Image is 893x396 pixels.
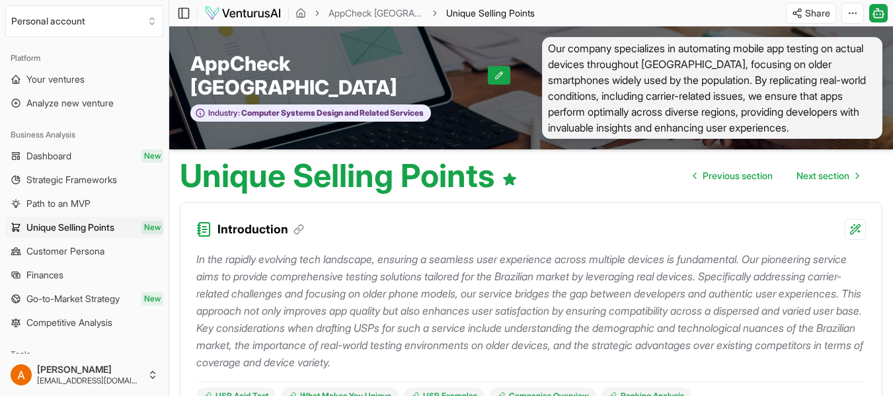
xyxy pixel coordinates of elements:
a: DashboardNew [5,145,163,167]
div: Platform [5,48,163,69]
img: ACg8ocLo2YqbDyXwm31vU8l9U9iwBTV5Gdb82VirKzt35Ha_vjr6Qg=s96-c [11,364,32,385]
div: Tools [5,344,163,365]
a: Competitive Analysis [5,312,163,333]
span: Path to an MVP [26,197,91,210]
button: Select an organization [5,5,163,37]
a: AppCheck [GEOGRAPHIC_DATA] [329,7,424,20]
span: [PERSON_NAME] [37,364,142,376]
a: Finances [5,264,163,286]
span: Our company specializes in automating mobile app testing on actual devices throughout [GEOGRAPHIC... [542,37,883,139]
span: Dashboard [26,149,71,163]
p: In the rapidly evolving tech landscape, ensuring a seamless user experience across multiple devic... [196,251,866,371]
span: Computer Systems Design and Related Services [240,108,424,118]
a: Go to previous page [683,163,783,189]
a: Go-to-Market StrategyNew [5,288,163,309]
span: Your ventures [26,73,85,86]
a: Customer Persona [5,241,163,262]
h1: Unique Selling Points [180,160,518,192]
span: Customer Persona [26,245,104,258]
span: Next section [796,169,849,182]
span: Go-to-Market Strategy [26,292,120,305]
a: Go to next page [786,163,869,189]
span: Strategic Frameworks [26,173,117,186]
h3: Introduction [217,220,304,239]
button: Industry:Computer Systems Design and Related Services [190,104,431,122]
span: Competitive Analysis [26,316,112,329]
span: Unique Selling Points [446,7,535,19]
span: Analyze new venture [26,97,114,110]
button: [PERSON_NAME][EMAIL_ADDRESS][DOMAIN_NAME] [5,359,163,391]
img: logo [204,5,282,21]
span: New [141,292,163,305]
span: Unique Selling Points [26,221,114,234]
span: Finances [26,268,63,282]
nav: breadcrumb [295,7,535,20]
a: Path to an MVP [5,193,163,214]
a: Strategic Frameworks [5,169,163,190]
a: Analyze new venture [5,93,163,114]
span: AppCheck [GEOGRAPHIC_DATA] [190,52,488,99]
span: [EMAIL_ADDRESS][DOMAIN_NAME] [37,376,142,386]
div: Business Analysis [5,124,163,145]
span: Previous section [703,169,773,182]
span: Share [805,7,830,20]
span: New [141,221,163,234]
button: Share [786,3,836,24]
span: Industry: [208,108,240,118]
span: New [141,149,163,163]
a: Unique Selling PointsNew [5,217,163,238]
nav: pagination [683,163,869,189]
a: Your ventures [5,69,163,90]
span: Unique Selling Points [446,7,535,20]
